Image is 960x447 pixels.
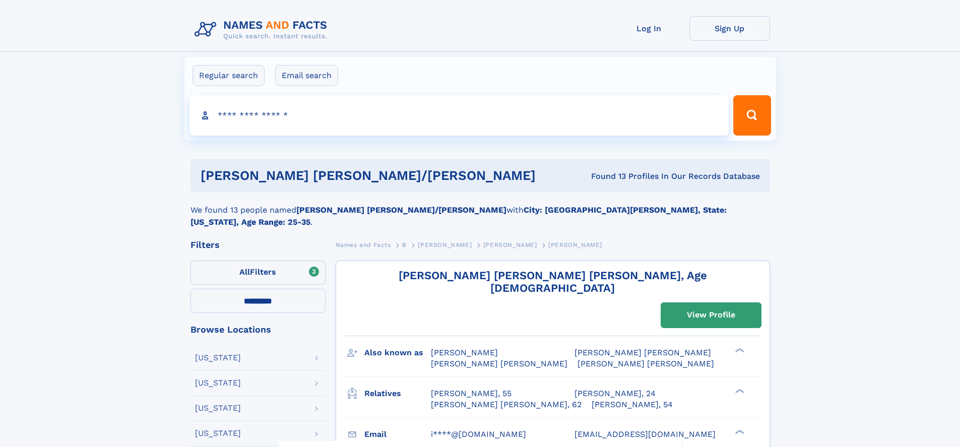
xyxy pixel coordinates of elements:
label: Regular search [193,65,265,86]
label: Filters [190,261,326,285]
a: View Profile [661,303,761,327]
a: [PERSON_NAME] [PERSON_NAME], 62 [431,399,582,410]
a: [PERSON_NAME] [418,238,472,251]
span: B [402,241,407,248]
span: [PERSON_NAME] [483,241,537,248]
span: [PERSON_NAME] [PERSON_NAME] [431,359,567,368]
button: Search Button [733,95,771,136]
a: [PERSON_NAME] [PERSON_NAME] [PERSON_NAME], Age [DEMOGRAPHIC_DATA] [344,269,761,294]
b: City: [GEOGRAPHIC_DATA][PERSON_NAME], State: [US_STATE], Age Range: 25-35 [190,205,727,227]
span: [PERSON_NAME] [431,348,498,357]
div: ❯ [733,347,745,353]
div: [US_STATE] [195,354,241,362]
a: [PERSON_NAME], 54 [592,399,673,410]
span: [PERSON_NAME] [PERSON_NAME] [578,359,714,368]
b: [PERSON_NAME] [PERSON_NAME]/[PERSON_NAME] [296,205,506,215]
a: [PERSON_NAME], 24 [574,388,656,399]
div: View Profile [687,303,735,327]
label: Email search [275,65,338,86]
div: We found 13 people named with . [190,192,770,228]
div: Found 13 Profiles In Our Records Database [563,171,760,182]
h3: Email [364,426,431,443]
div: Browse Locations [190,325,326,334]
a: Log In [609,16,689,41]
a: [PERSON_NAME] [483,238,537,251]
div: [US_STATE] [195,404,241,412]
a: Names and Facts [336,238,391,251]
span: [EMAIL_ADDRESS][DOMAIN_NAME] [574,429,716,439]
h3: Relatives [364,385,431,402]
div: [US_STATE] [195,429,241,437]
div: ❯ [733,428,745,435]
div: ❯ [733,388,745,394]
span: All [239,267,250,277]
a: B [402,238,407,251]
a: [PERSON_NAME], 55 [431,388,511,399]
a: Sign Up [689,16,770,41]
h3: Also known as [364,344,431,361]
input: search input [189,95,729,136]
span: [PERSON_NAME] [418,241,472,248]
span: [PERSON_NAME] [PERSON_NAME] [574,348,711,357]
h1: [PERSON_NAME] [PERSON_NAME]/[PERSON_NAME] [201,169,563,182]
div: Filters [190,240,326,249]
img: Logo Names and Facts [190,16,336,43]
div: [US_STATE] [195,379,241,387]
span: [PERSON_NAME] [548,241,602,248]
